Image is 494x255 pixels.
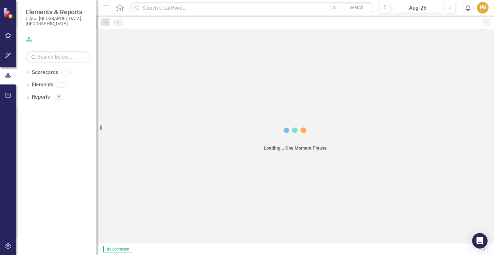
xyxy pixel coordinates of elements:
img: ClearPoint Strategy [3,7,14,18]
input: Search ClearPoint... [130,2,374,14]
a: Reports [32,93,50,101]
div: Open Intercom Messenger [472,233,488,249]
div: Aug-25 [395,4,440,12]
button: PD [477,2,489,14]
div: 16 [53,94,63,100]
button: Search [341,3,373,12]
span: Search [350,5,363,10]
button: Aug-25 [393,2,442,14]
span: By Scorecard [103,246,132,252]
a: Elements [32,81,53,89]
div: Loading... One Moment Please [264,145,327,151]
span: Elements & Reports [26,8,90,16]
a: Scorecards [32,69,58,76]
input: Search Below... [26,51,90,63]
small: City of [GEOGRAPHIC_DATA], [GEOGRAPHIC_DATA] [26,16,90,26]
